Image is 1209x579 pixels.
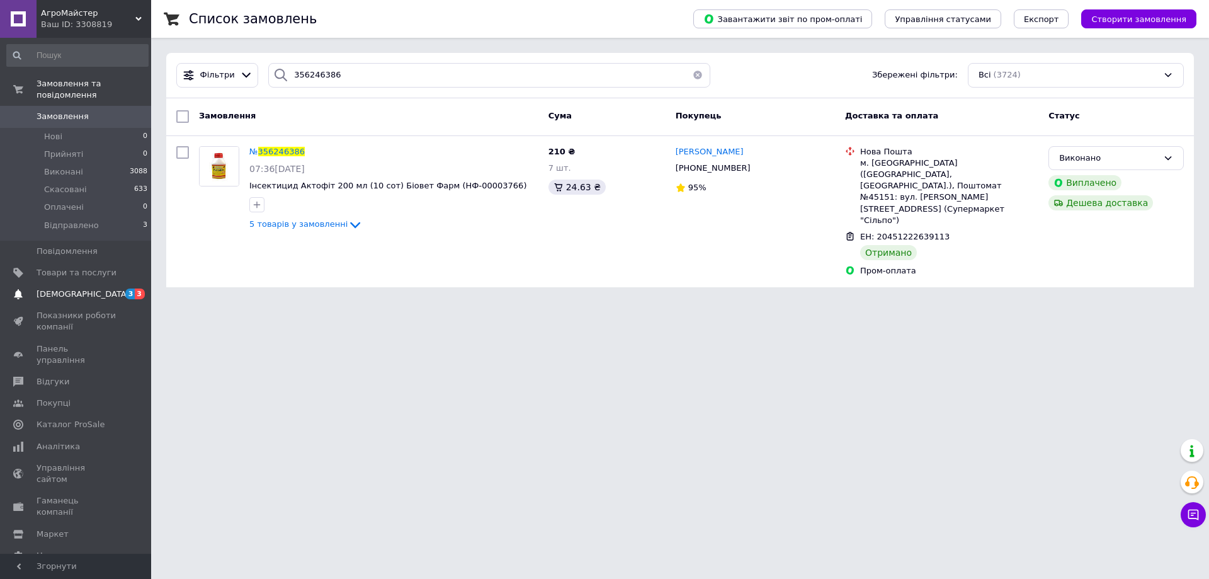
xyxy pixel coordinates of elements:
span: 633 [134,184,147,195]
input: Пошук [6,44,149,67]
button: Створити замовлення [1081,9,1196,28]
span: Товари та послуги [37,267,116,278]
span: Завантажити звіт по пром-оплаті [703,13,862,25]
a: 5 товарів у замовленні [249,219,363,229]
span: Налаштування [37,550,101,561]
span: Відправлено [44,220,99,231]
span: 3 [135,289,145,299]
div: Нова Пошта [860,146,1038,158]
span: Замовлення [37,111,89,122]
span: (3724) [994,70,1021,79]
input: Пошук за номером замовлення, ПІБ покупця, номером телефону, Email, номером накладної [268,63,710,88]
span: Покупці [37,398,71,409]
span: 95% [688,183,707,192]
span: [PHONE_NUMBER] [676,163,751,173]
div: м. [GEOGRAPHIC_DATA] ([GEOGRAPHIC_DATA], [GEOGRAPHIC_DATA].), Поштомат №45151: вул. [PERSON_NAME]... [860,158,1038,226]
span: 5 товарів у замовленні [249,220,348,229]
a: №356246386 [249,147,305,156]
span: Всі [979,69,991,81]
span: Збережені фільтри: [872,69,958,81]
span: 0 [143,202,147,213]
span: ЕН: 20451222639113 [860,232,950,241]
span: 3 [125,289,135,299]
span: Панель управління [37,343,116,366]
span: Виконані [44,166,83,178]
span: 356246386 [258,147,305,156]
span: 7 шт. [548,163,571,173]
a: Створити замовлення [1069,14,1196,23]
span: [DEMOGRAPHIC_DATA] [37,289,130,300]
span: Замовлення та повідомлення [37,78,151,101]
button: Завантажити звіт по пром-оплаті [693,9,872,28]
span: Нові [44,131,62,142]
div: Виконано [1059,152,1158,165]
span: 210 ₴ [548,147,576,156]
span: Відгуки [37,376,69,387]
a: Фото товару [199,146,239,186]
span: Оплачені [44,202,84,213]
span: 0 [143,131,147,142]
img: Фото товару [200,147,239,186]
span: 3088 [130,166,147,178]
button: Експорт [1014,9,1069,28]
span: Експорт [1024,14,1059,24]
span: Повідомлення [37,246,98,257]
button: Управління статусами [885,9,1001,28]
span: Cума [548,111,572,120]
span: 07:36[DATE] [249,164,305,174]
span: Каталог ProSale [37,419,105,430]
span: Маркет [37,529,69,540]
div: Дешева доставка [1048,195,1153,210]
span: Фільтри [200,69,235,81]
button: Чат з покупцем [1181,502,1206,527]
span: Покупець [676,111,722,120]
span: Доставка та оплата [845,111,938,120]
div: Отримано [860,245,917,260]
span: [PERSON_NAME] [676,147,744,156]
span: АгроМайстер [41,8,135,19]
span: Управління сайтом [37,462,116,485]
span: Замовлення [199,111,256,120]
a: Інсектицид Актофіт 200 мл (10 сот) Біовет Фарм (НФ-00003766) [249,181,526,190]
a: [PERSON_NAME] [676,146,744,158]
span: Гаманець компанії [37,495,116,518]
span: № [249,147,258,156]
div: 24.63 ₴ [548,180,606,195]
span: Управління статусами [895,14,991,24]
div: Виплачено [1048,175,1121,190]
span: 3 [143,220,147,231]
button: Очистить [685,63,710,88]
span: Створити замовлення [1091,14,1186,24]
span: Аналітика [37,441,80,452]
span: Статус [1048,111,1080,120]
span: Скасовані [44,184,87,195]
div: Ваш ID: 3308819 [41,19,151,30]
span: Показники роботи компанії [37,310,116,333]
h1: Список замовлень [189,11,317,26]
span: 0 [143,149,147,160]
div: Пром-оплата [860,265,1038,277]
span: Прийняті [44,149,83,160]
